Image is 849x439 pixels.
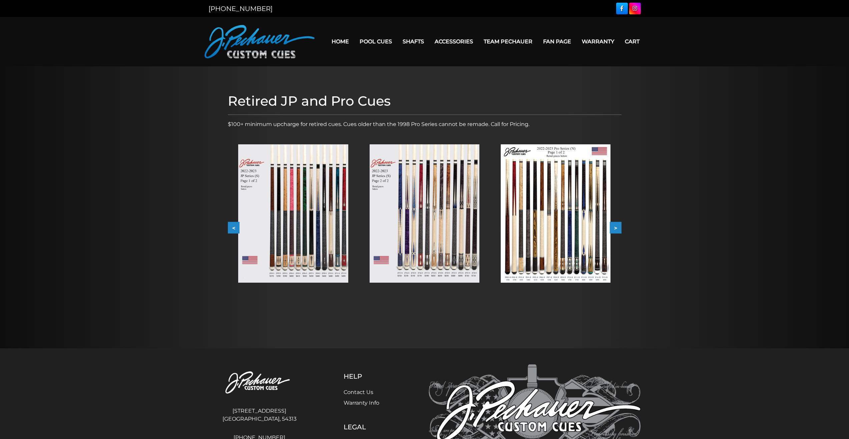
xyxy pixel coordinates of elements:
a: Warranty Info [344,400,379,406]
button: < [228,222,240,234]
p: $100+ minimum upcharge for retired cues. Cues older than the 1998 Pro Series cannot be remade. Ca... [228,120,621,128]
a: Cart [619,33,645,50]
a: Contact Us [344,389,373,395]
h5: Legal [344,423,395,431]
a: Fan Page [538,33,576,50]
a: Warranty [576,33,619,50]
a: Team Pechauer [478,33,538,50]
h5: Help [344,372,395,380]
button: > [610,222,621,234]
a: Accessories [429,33,478,50]
h1: Retired JP and Pro Cues [228,93,621,109]
img: Pechauer Custom Cues [204,25,315,58]
a: [PHONE_NUMBER] [208,5,273,13]
img: Pechauer Custom Cues [208,364,311,401]
div: Carousel Navigation [228,222,621,234]
a: Home [326,33,354,50]
a: Shafts [397,33,429,50]
address: [STREET_ADDRESS] [GEOGRAPHIC_DATA], 54313 [208,404,311,426]
a: Pool Cues [354,33,397,50]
